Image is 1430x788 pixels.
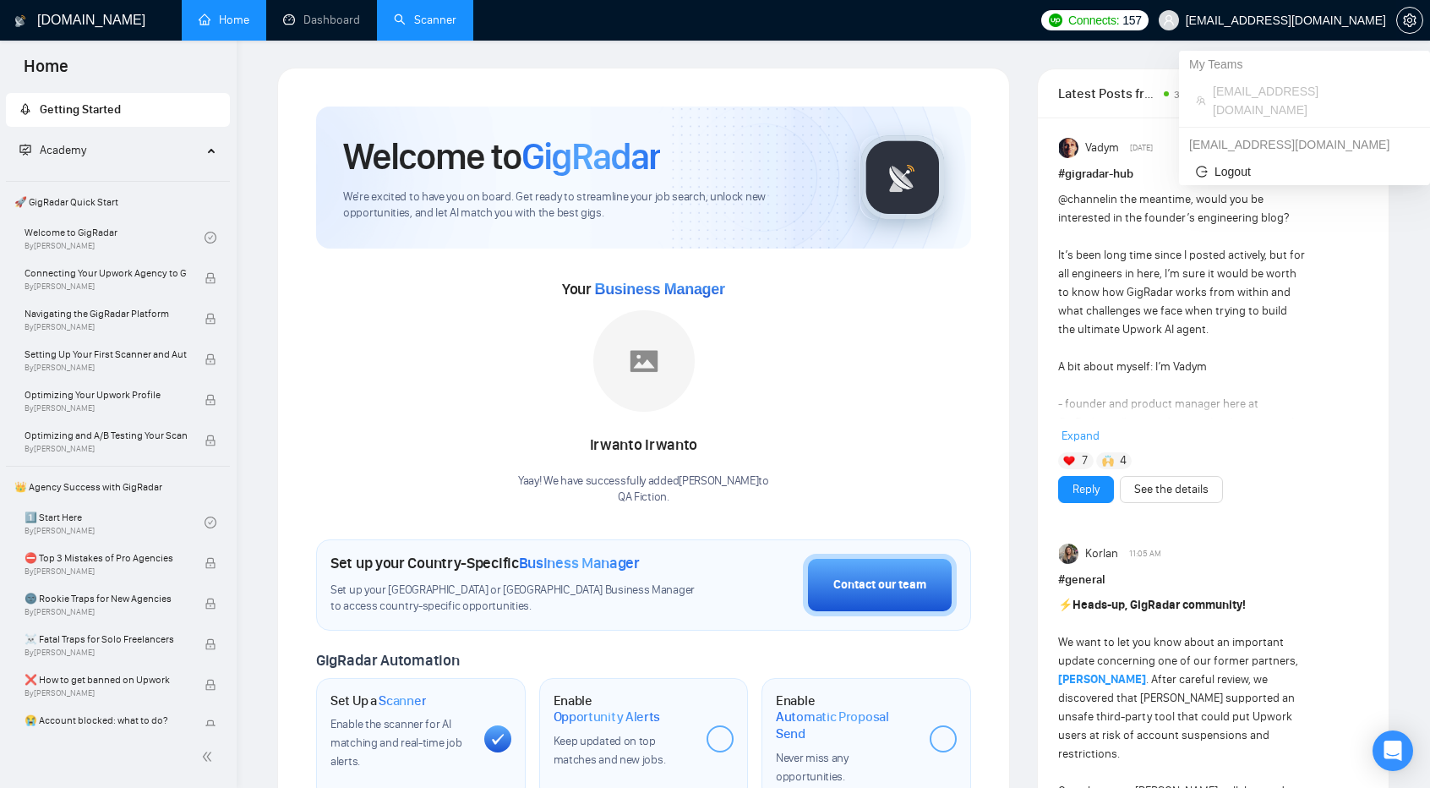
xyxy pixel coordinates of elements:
span: lock [205,435,216,446]
span: Scanner [379,692,426,709]
span: Business Manager [519,554,640,572]
span: Enable the scanner for AI matching and real-time job alerts. [330,717,461,769]
span: @channel [1058,192,1108,206]
button: setting [1396,7,1423,34]
strong: Heads-up, GigRadar community! [1072,598,1246,612]
img: 🙌 [1102,455,1114,467]
span: GigRadar Automation [316,651,459,670]
span: lock [205,272,216,284]
img: Korlan [1059,544,1079,564]
span: 7 [1082,452,1088,469]
span: logout [1196,166,1208,178]
span: Academy [40,143,86,157]
a: Welcome to GigRadarBy[PERSON_NAME] [25,219,205,256]
span: Automatic Proposal Send [776,709,916,741]
a: [PERSON_NAME] [1058,672,1146,687]
span: fund-projection-screen [19,144,31,156]
span: rocket [19,103,31,115]
span: lock [205,353,216,365]
li: Getting Started [6,93,230,127]
div: in the meantime, would you be interested in the founder’s engineering blog? It’s been long time s... [1058,190,1307,711]
span: Logout [1196,162,1413,181]
span: We're excited to have you on board. Get ready to streamline your job search, unlock new opportuni... [343,189,832,222]
span: [DATE] [1130,140,1153,156]
span: By [PERSON_NAME] [25,648,187,658]
span: Optimizing and A/B Testing Your Scanner for Better Results [25,427,187,444]
span: check-circle [205,232,216,244]
span: lock [205,313,216,325]
span: By [PERSON_NAME] [25,566,187,577]
span: Home [10,54,82,90]
span: lock [205,679,216,691]
span: check-circle [205,517,216,528]
a: Reply [1072,480,1100,499]
a: 1️⃣ Start HereBy[PERSON_NAME] [25,504,205,541]
h1: Enable [554,692,694,725]
span: 157 [1122,11,1141,30]
span: [EMAIL_ADDRESS][DOMAIN_NAME] [1213,82,1413,119]
div: Contact our team [833,576,926,594]
span: 👑 Agency Success with GigRadar [8,470,228,504]
span: 😭 Account blocked: what to do? [25,712,187,729]
span: ☠️ Fatal Traps for Solo Freelancers [25,631,187,648]
span: lock [205,598,216,610]
span: setting [1397,14,1422,27]
img: ❤️ [1063,455,1075,467]
span: Getting Started [40,102,121,117]
span: team [1196,96,1206,106]
span: lock [205,638,216,650]
span: Vadym [1085,139,1119,157]
h1: # general [1058,571,1368,589]
a: See the details [1134,480,1209,499]
span: user [1163,14,1175,26]
span: lock [205,557,216,569]
span: lock [205,720,216,731]
h1: # gigradar-hub [1058,165,1368,183]
span: By [PERSON_NAME] [25,403,187,413]
div: Open Intercom Messenger [1373,731,1413,771]
a: setting [1396,14,1423,27]
span: lock [205,394,216,406]
button: See the details [1120,476,1223,503]
span: Expand [1062,429,1100,443]
span: Business Manager [594,281,724,298]
button: Reply [1058,476,1114,503]
span: By [PERSON_NAME] [25,322,187,332]
img: Vadym [1059,138,1079,158]
span: ⛔ Top 3 Mistakes of Pro Agencies [25,550,187,566]
span: Connecting Your Upwork Agency to GigRadar [25,265,187,282]
span: By [PERSON_NAME] [25,688,187,698]
h1: Welcome to [343,134,660,179]
span: Navigating the GigRadar Platform [25,305,187,322]
span: 🌚 Rookie Traps for New Agencies [25,590,187,607]
span: Latest Posts from the GigRadar Community [1058,83,1159,104]
span: By [PERSON_NAME] [25,282,187,292]
a: dashboardDashboard [283,13,360,27]
span: Set up your [GEOGRAPHIC_DATA] or [GEOGRAPHIC_DATA] Business Manager to access country-specific op... [330,583,706,615]
span: Opportunity Alerts [554,709,661,725]
span: Your [562,280,725,298]
span: 4 [1120,452,1127,469]
a: homeHome [199,13,249,27]
span: ⚡ [1058,598,1072,612]
img: upwork-logo.png [1049,14,1062,27]
span: double-left [201,748,218,765]
span: 🚀 GigRadar Quick Start [8,185,228,219]
h1: Set Up a [330,692,426,709]
p: QA Fiction . [518,490,769,506]
a: searchScanner [394,13,456,27]
span: Korlan [1085,544,1118,563]
h1: Enable [776,692,916,742]
span: By [PERSON_NAME] [25,607,187,617]
img: logo [14,8,26,35]
div: Irwanto Irwanto [518,431,769,460]
button: Contact our team [803,554,957,616]
div: My Teams [1179,51,1430,78]
span: By [PERSON_NAME] [25,444,187,454]
span: GigRadar [521,134,660,179]
span: Academy [19,143,86,157]
span: By [PERSON_NAME] [25,363,187,373]
h1: Set up your Country-Specific [330,554,640,572]
span: ❌ How to get banned on Upwork [25,671,187,688]
span: Never miss any opportunities. [776,751,849,784]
